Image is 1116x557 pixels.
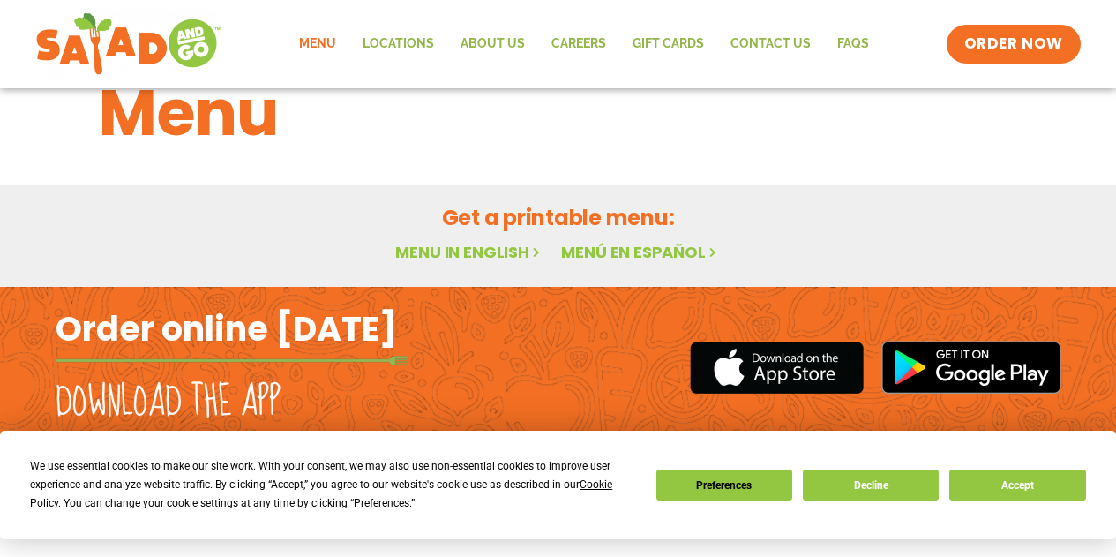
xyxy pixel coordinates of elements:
[56,307,397,350] h2: Order online [DATE]
[354,497,409,509] span: Preferences
[947,25,1081,64] a: ORDER NOW
[56,378,281,427] h2: Download the app
[349,24,447,64] a: Locations
[881,341,1061,394] img: google_play
[717,24,824,64] a: Contact Us
[56,356,408,365] img: fork
[447,24,538,64] a: About Us
[395,241,543,263] a: Menu in English
[538,24,619,64] a: Careers
[99,202,1018,233] h2: Get a printable menu:
[619,24,717,64] a: GIFT CARDS
[803,470,939,501] button: Decline
[824,24,882,64] a: FAQs
[286,24,349,64] a: Menu
[99,65,1018,161] h1: Menu
[964,34,1063,55] span: ORDER NOW
[561,241,720,263] a: Menú en español
[30,457,634,513] div: We use essential cookies to make our site work. With your consent, we may also use non-essential ...
[35,9,221,79] img: new-SAG-logo-768×292
[690,339,864,396] img: appstore
[656,470,792,501] button: Preferences
[949,470,1085,501] button: Accept
[286,24,882,64] nav: Menu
